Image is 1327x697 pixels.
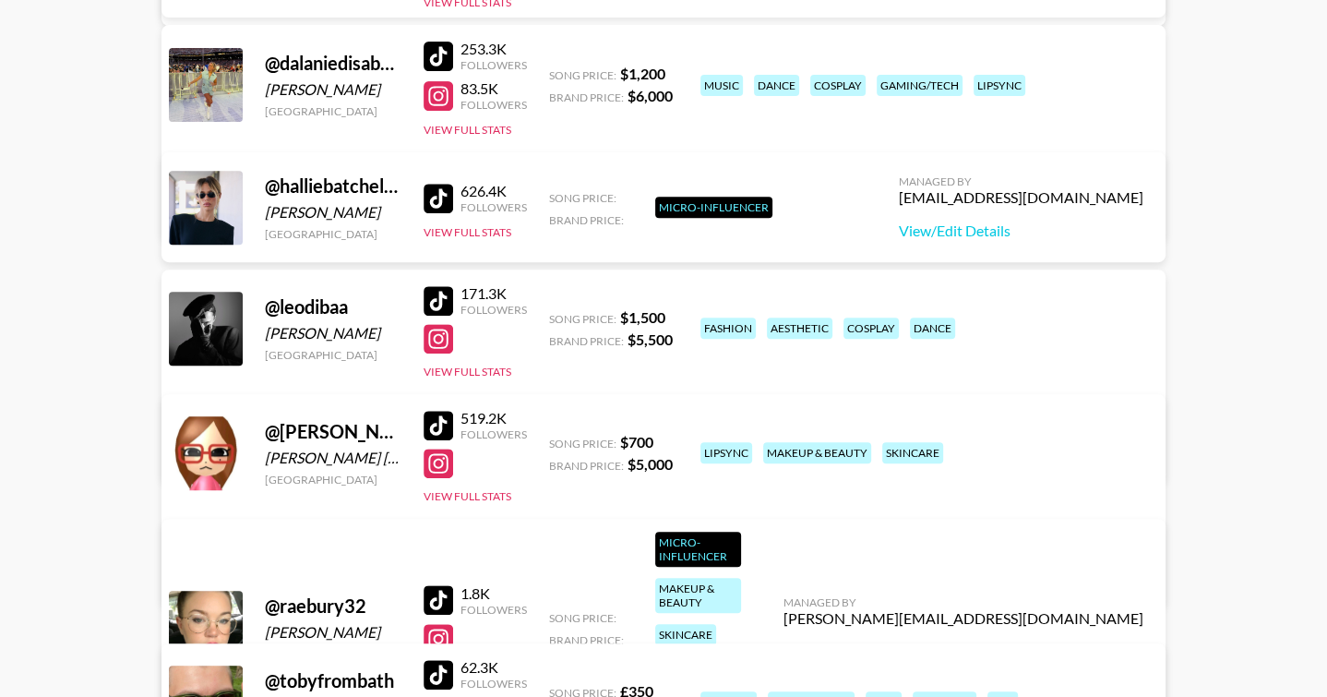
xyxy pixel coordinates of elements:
[620,308,665,326] strong: $ 1,500
[424,365,511,379] button: View Full Stats
[460,303,527,317] div: Followers
[265,227,401,241] div: [GEOGRAPHIC_DATA]
[754,75,799,96] div: dance
[460,284,527,303] div: 171.3K
[460,584,527,603] div: 1.8K
[549,68,616,82] span: Song Price:
[265,348,401,362] div: [GEOGRAPHIC_DATA]
[655,532,741,567] div: Micro-Influencer
[783,643,1143,661] a: View/Edit Details
[655,578,741,613] div: makeup & beauty
[549,334,624,348] span: Brand Price:
[700,318,756,339] div: fashion
[655,197,772,218] div: Micro-Influencer
[549,213,624,227] span: Brand Price:
[620,433,653,451] strong: $ 700
[763,442,871,463] div: makeup & beauty
[460,79,527,98] div: 83.5K
[460,98,527,112] div: Followers
[549,633,624,647] span: Brand Price:
[974,75,1025,96] div: lipsync
[655,624,716,645] div: skincare
[265,595,401,618] div: @ raebury32
[700,75,743,96] div: music
[265,174,401,198] div: @ halliebatchelder
[549,459,624,473] span: Brand Price:
[460,58,527,72] div: Followers
[549,191,616,205] span: Song Price:
[460,200,527,214] div: Followers
[460,677,527,691] div: Followers
[265,104,401,118] div: [GEOGRAPHIC_DATA]
[460,409,527,427] div: 519.2K
[877,75,962,96] div: gaming/tech
[783,609,1143,628] div: [PERSON_NAME][EMAIL_ADDRESS][DOMAIN_NAME]
[767,318,832,339] div: aesthetic
[265,669,401,692] div: @ tobyfrombath
[882,442,943,463] div: skincare
[460,658,527,677] div: 62.3K
[424,489,511,503] button: View Full Stats
[549,90,624,104] span: Brand Price:
[783,595,1143,609] div: Managed By
[899,188,1143,207] div: [EMAIL_ADDRESS][DOMAIN_NAME]
[265,80,401,99] div: [PERSON_NAME]
[265,324,401,342] div: [PERSON_NAME]
[265,420,401,443] div: @ [PERSON_NAME]
[700,442,752,463] div: lipsync
[628,87,673,104] strong: $ 6,000
[810,75,866,96] div: cosplay
[628,455,673,473] strong: $ 5,000
[899,174,1143,188] div: Managed By
[265,449,401,467] div: [PERSON_NAME] [PERSON_NAME]
[549,437,616,451] span: Song Price:
[910,318,955,339] div: dance
[628,330,673,348] strong: $ 5,500
[460,40,527,58] div: 253.3K
[265,295,401,318] div: @ leodibaa
[265,52,401,75] div: @ dalaniedisabato
[460,603,527,617] div: Followers
[460,427,527,441] div: Followers
[899,222,1143,240] a: View/Edit Details
[843,318,899,339] div: cosplay
[549,611,616,625] span: Song Price:
[265,203,401,222] div: [PERSON_NAME]
[460,182,527,200] div: 626.4K
[424,225,511,239] button: View Full Stats
[549,312,616,326] span: Song Price:
[620,65,665,82] strong: $ 1,200
[424,123,511,137] button: View Full Stats
[265,623,401,642] div: [PERSON_NAME]
[265,473,401,487] div: [GEOGRAPHIC_DATA]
